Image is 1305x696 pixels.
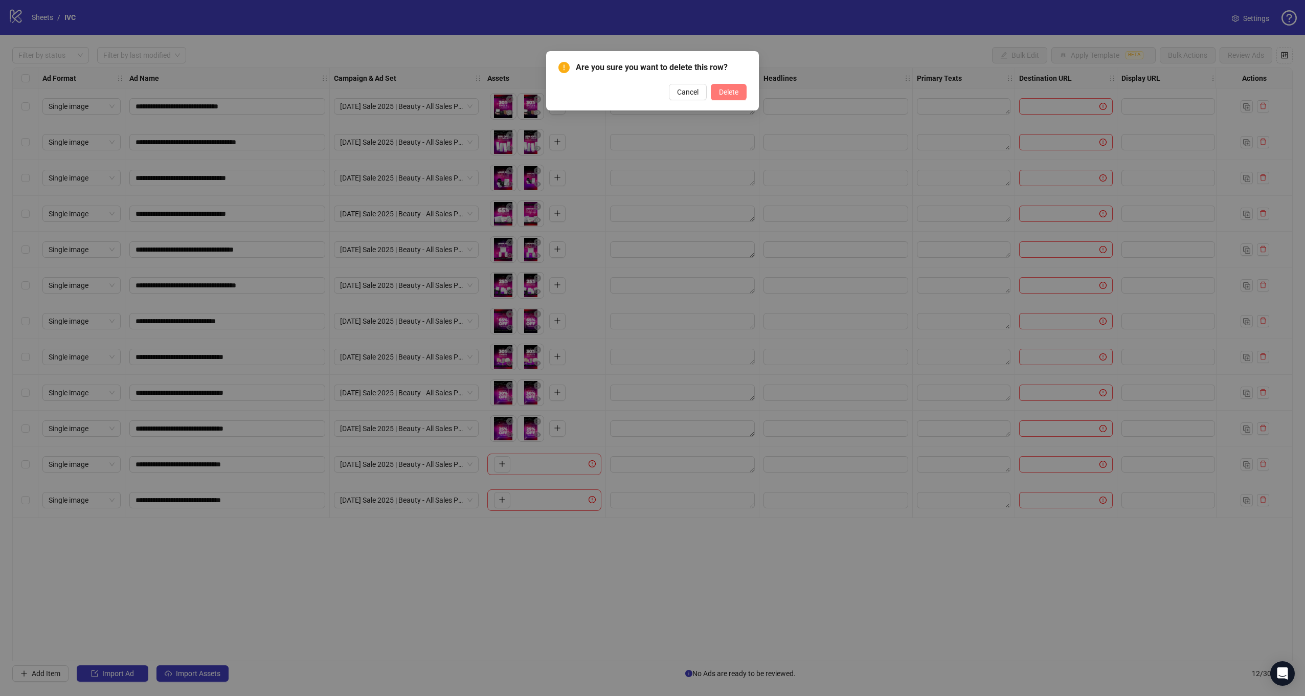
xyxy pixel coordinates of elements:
[669,84,707,100] button: Cancel
[576,61,747,74] span: Are you sure you want to delete this row?
[1270,661,1295,686] div: Open Intercom Messenger
[719,88,738,96] span: Delete
[677,88,699,96] span: Cancel
[558,62,570,73] span: exclamation-circle
[711,84,747,100] button: Delete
